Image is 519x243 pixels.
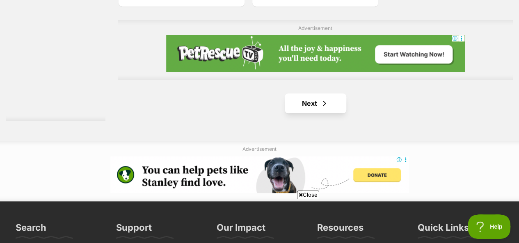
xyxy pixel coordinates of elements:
[297,191,319,199] span: Close
[418,222,469,238] h3: Quick Links
[285,93,346,113] a: Next page
[118,20,513,80] div: Advertisement
[16,222,46,238] h3: Search
[118,93,513,113] nav: Pagination
[468,214,511,239] iframe: Help Scout Beacon - Open
[110,156,409,193] iframe: Advertisement
[166,35,465,72] iframe: Advertisement
[110,202,409,239] iframe: Advertisement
